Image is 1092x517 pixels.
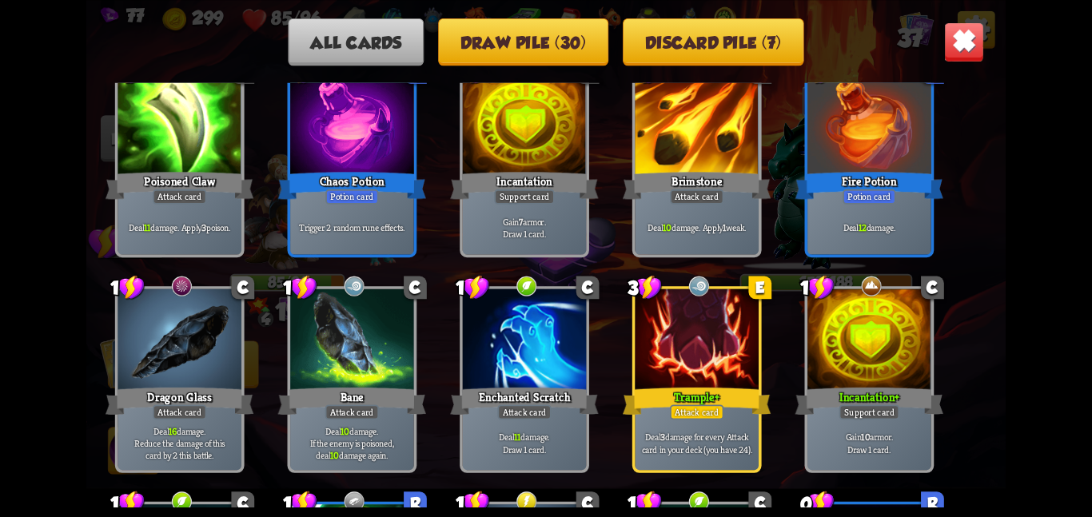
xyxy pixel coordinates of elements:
[231,276,254,299] div: C
[110,274,145,300] div: 1
[860,274,883,297] img: Earth rune - Gain 5 armor.
[576,491,600,515] div: C
[231,491,254,515] div: C
[494,189,554,205] div: Support card
[288,18,424,65] button: All cards
[153,189,206,205] div: Attack card
[921,61,944,84] div: R
[859,221,867,233] b: 12
[278,169,426,201] div: Chaos Potion
[343,274,366,297] img: Wind rune - Reduce target's damage by 25% for 1 round.
[670,189,723,205] div: Attack card
[944,22,984,62] img: Close_Button.png
[283,274,317,300] div: 1
[623,18,803,65] button: Discard pile (7)
[723,221,726,233] b: 1
[628,59,662,85] div: 1
[466,431,584,455] p: Deal damage. Draw 1 card.
[343,490,366,513] img: Metal rune - Reflect 5 damage back to the attacker this round.
[153,404,206,420] div: Attack card
[121,424,238,461] p: Deal damage. Reduce the damage of this card by 2 this battle.
[687,490,711,513] img: Plant rune - Applies 4 poison to target.
[795,384,943,417] div: Incantation+
[325,189,378,205] div: Potion card
[576,61,600,84] div: C
[278,384,426,417] div: Bane
[811,431,928,455] p: Gain armor. Draw 1 card.
[293,221,411,233] p: Trigger 2 random rune effects.
[800,490,835,515] div: 0
[628,274,662,300] div: 3
[576,276,600,299] div: C
[638,431,755,455] p: Deal damage for every Attack card in your deck (you have 24).
[660,431,665,443] b: 3
[110,59,145,85] div: 1
[466,215,584,240] p: Gain armor. Draw 1 card.
[293,424,411,461] p: Deal damage. If the enemy is poisoned, deal damage again.
[748,61,771,84] div: C
[687,274,711,297] img: Wind rune - Reduce target's damage by 25% for 1 round.
[628,490,662,515] div: 1
[795,169,943,201] div: Fire Potion
[456,274,490,300] div: 1
[623,169,771,201] div: Brimstone
[748,491,771,515] div: C
[638,221,755,233] p: Deal damage. Apply weak.
[515,274,538,297] img: Plant rune - Applies 4 poison to target.
[670,404,723,420] div: Attack card
[921,491,944,515] div: R
[169,424,177,436] b: 16
[404,61,427,84] div: R
[623,384,771,417] div: Trample+
[341,424,349,436] b: 10
[800,59,835,85] div: 0
[839,404,899,420] div: Support card
[330,449,339,461] b: 10
[800,274,835,300] div: 1
[283,59,317,85] div: 0
[231,61,254,84] div: C
[144,221,150,233] b: 11
[110,490,145,515] div: 1
[325,404,379,420] div: Attack card
[861,431,870,443] b: 10
[514,431,520,443] b: 11
[106,384,253,417] div: Dragon Glass
[450,169,598,201] div: Incantation
[450,384,598,417] div: Enchanted Scratch
[663,221,672,233] b: 10
[497,404,551,420] div: Attack card
[456,59,490,85] div: 1
[106,169,253,201] div: Poisoned Claw
[519,215,523,227] b: 7
[283,490,317,515] div: 1
[748,276,771,299] div: E
[121,221,238,233] p: Deal damage. Apply poison.
[170,490,193,513] img: Plant rune - Applies 4 poison to target.
[921,276,944,299] div: C
[811,221,928,233] p: Deal damage.
[515,490,538,513] img: Energy rune - Stuns the enemy.
[438,18,608,65] button: Draw pile (30)
[456,490,490,515] div: 1
[201,221,206,233] b: 3
[404,276,427,299] div: C
[404,491,427,515] div: R
[843,189,895,205] div: Potion card
[170,274,193,297] img: Void rune - Player is healed for 25% of card's damage.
